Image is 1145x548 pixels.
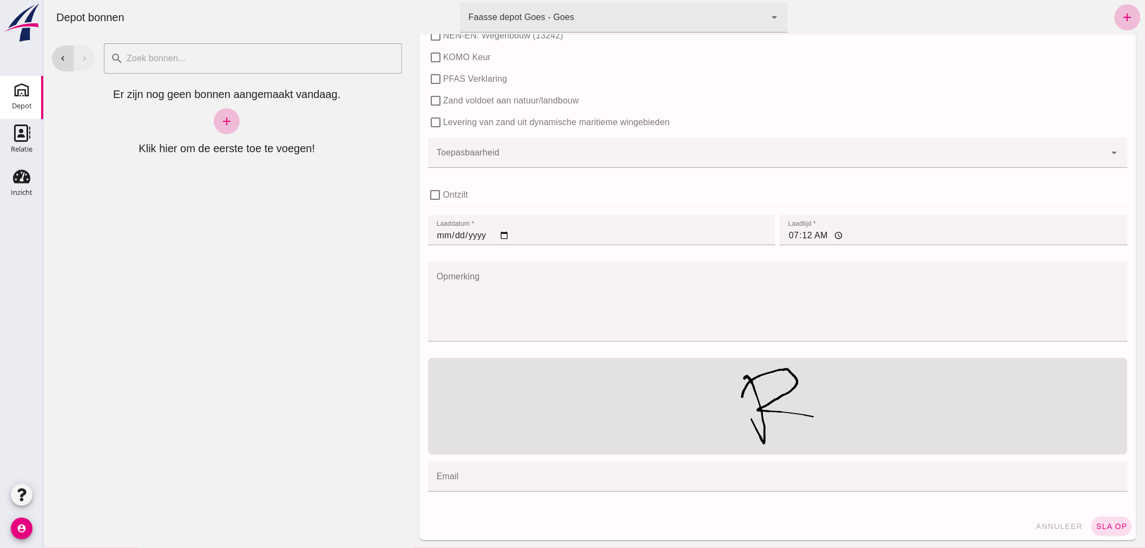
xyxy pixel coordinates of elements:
[1078,11,1091,24] i: add
[1048,517,1089,536] button: sla op
[400,112,627,133] label: Levering van zand uit dynamische maritieme wingebieden
[15,54,24,63] i: chevron_left
[400,47,448,68] label: KOMO Keur
[400,25,520,47] label: NEN-EN: Wegenbouw (13242)
[9,87,359,156] div: Er zijn nog geen bonnen aangemaakt vandaag. Klik hier om de eerste toe te voegen!
[1052,522,1084,531] span: sla op
[12,102,32,109] div: Depot
[400,90,536,112] label: Zand voldoet aan natuur/landbouw
[11,189,32,196] div: Inzicht
[992,522,1040,531] span: annuleer
[11,518,32,539] i: account_circle
[400,68,464,90] label: PFAS Verklaring
[725,11,738,24] i: arrow_drop_down
[80,43,352,74] input: Zoek bonnen...
[11,146,32,153] div: Relatie
[425,11,531,24] div: Faasse depot Goes - Goes
[4,10,90,25] div: Depot bonnen
[67,52,80,65] i: search
[988,517,1044,536] button: annuleer
[1065,146,1078,159] i: arrow_drop_down
[2,3,41,43] img: logo-small.a267ee39.svg
[400,184,425,206] label: Ontzilt
[177,115,190,128] i: add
